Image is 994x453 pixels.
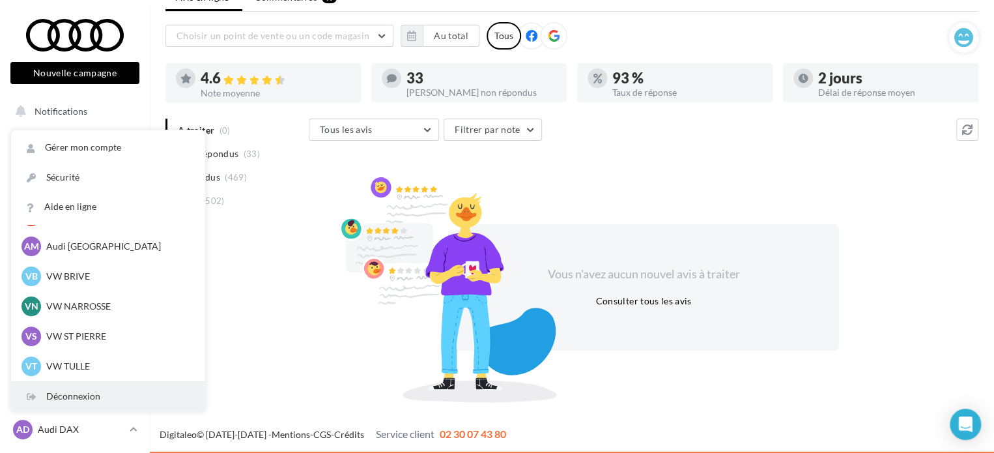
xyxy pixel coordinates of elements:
[46,300,190,313] p: VW NARROSSE
[818,88,968,97] div: Délai de réponse moyen
[401,25,479,47] button: Au total
[201,89,350,98] div: Note moyenne
[440,428,506,440] span: 02 30 07 43 80
[950,409,981,440] div: Open Intercom Messenger
[160,429,506,440] span: © [DATE]-[DATE] - - -
[532,266,756,283] div: Vous n'avez aucun nouvel avis à traiter
[225,172,247,183] span: (469)
[612,71,762,85] div: 93 %
[46,270,190,283] p: VW BRIVE
[16,423,29,436] span: AD
[818,71,968,85] div: 2 jours
[8,229,142,256] a: Campagnes
[11,133,205,162] a: Gérer mon compte
[320,124,373,135] span: Tous les avis
[423,25,479,47] button: Au total
[313,429,331,440] a: CGS
[24,240,39,253] span: AM
[46,330,190,343] p: VW ST PIERRE
[309,119,439,141] button: Tous les avis
[8,293,142,332] a: PLV et print personnalisable
[25,300,38,313] span: VN
[8,98,137,125] button: Notifications
[376,428,434,440] span: Service client
[10,417,139,442] a: AD Audi DAX
[165,25,393,47] button: Choisir un point de vente ou un code magasin
[8,196,142,224] a: Visibilité en ligne
[612,88,762,97] div: Taux de réponse
[203,196,225,206] span: (502)
[487,22,521,50] div: Tous
[334,429,364,440] a: Crédits
[444,119,542,141] button: Filtrer par note
[244,149,260,159] span: (33)
[25,360,37,373] span: VT
[11,192,205,222] a: Aide en ligne
[590,293,696,309] button: Consulter tous les avis
[11,163,205,192] a: Sécurité
[46,360,190,373] p: VW TULLE
[8,261,142,288] a: Médiathèque
[201,71,350,86] div: 4.6
[177,30,369,41] span: Choisir un point de vente ou un code magasin
[406,71,556,85] div: 33
[35,106,87,117] span: Notifications
[406,88,556,97] div: [PERSON_NAME] non répondus
[46,240,190,253] p: Audi [GEOGRAPHIC_DATA]
[178,147,238,160] span: Non répondus
[25,270,38,283] span: VB
[160,429,197,440] a: Digitaleo
[11,382,205,411] div: Déconnexion
[10,62,139,84] button: Nouvelle campagne
[8,130,142,158] a: Opérations
[8,162,142,190] a: Boîte de réception47
[25,330,37,343] span: VS
[272,429,310,440] a: Mentions
[38,423,124,436] p: Audi DAX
